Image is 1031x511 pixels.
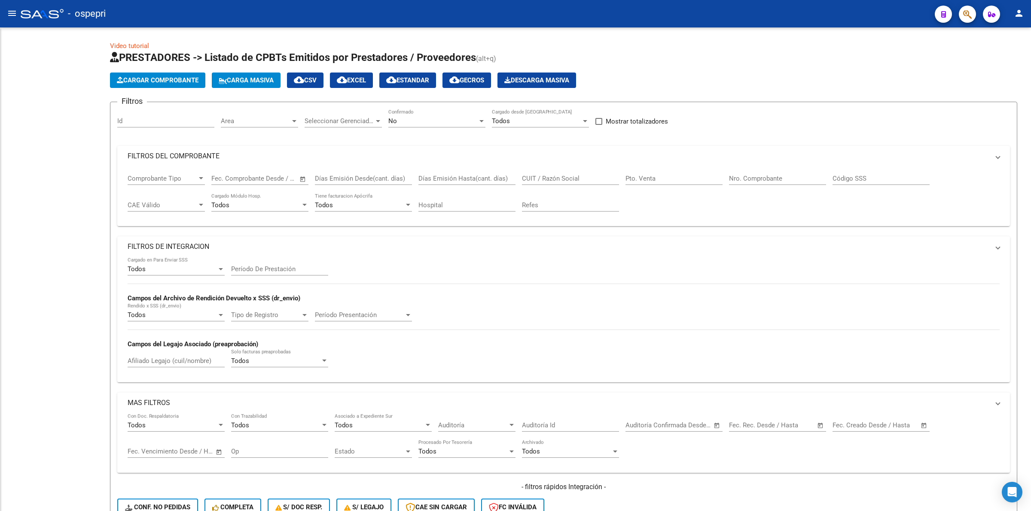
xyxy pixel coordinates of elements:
[221,117,290,125] span: Area
[117,482,1010,492] h4: - filtros rápidos Integración -
[625,421,660,429] input: Fecha inicio
[497,73,576,88] button: Descarga Masiva
[128,175,197,182] span: Comprobante Tipo
[231,421,249,429] span: Todos
[388,117,397,125] span: No
[712,420,722,430] button: Open calendar
[1002,482,1022,502] div: Open Intercom Messenger
[117,166,1010,227] div: FILTROS DEL COMPROBANTE
[442,73,491,88] button: Gecros
[128,242,989,251] mat-panel-title: FILTROS DE INTEGRACION
[212,73,281,88] button: Carga Masiva
[335,421,353,429] span: Todos
[406,503,467,511] span: CAE SIN CARGAR
[489,503,537,511] span: FC Inválida
[128,311,146,319] span: Todos
[315,201,333,209] span: Todos
[117,146,1010,166] mat-expansion-panel-header: FILTROS DEL COMPROBANTE
[117,95,147,107] h3: Filtros
[254,175,296,182] input: Fecha fin
[117,257,1010,382] div: FILTROS DE INTEGRACION
[128,398,989,408] mat-panel-title: MAS FILTROS
[337,76,366,84] span: EXCEL
[833,421,867,429] input: Fecha inicio
[504,76,569,84] span: Descarga Masiva
[212,503,253,511] span: Completa
[875,421,917,429] input: Fecha fin
[128,448,162,455] input: Fecha inicio
[231,311,301,319] span: Tipo de Registro
[128,151,989,161] mat-panel-title: FILTROS DEL COMPROBANTE
[335,448,404,455] span: Estado
[449,75,460,85] mat-icon: cloud_download
[1014,8,1024,18] mat-icon: person
[386,76,429,84] span: Estandar
[128,265,146,273] span: Todos
[729,421,764,429] input: Fecha inicio
[418,448,436,455] span: Todos
[344,503,384,511] span: S/ legajo
[214,447,224,457] button: Open calendar
[275,503,323,511] span: S/ Doc Resp.
[298,174,308,184] button: Open calendar
[219,76,274,84] span: Carga Masiva
[128,294,300,302] strong: Campos del Archivo de Rendición Devuelto x SSS (dr_envio)
[170,448,212,455] input: Fecha fin
[117,393,1010,413] mat-expansion-panel-header: MAS FILTROS
[492,117,510,125] span: Todos
[315,311,404,319] span: Período Presentación
[125,503,190,511] span: Conf. no pedidas
[110,51,476,63] span: PRESTADORES -> Listado de CPBTs Emitidos por Prestadores / Proveedores
[128,201,197,209] span: CAE Válido
[117,413,1010,473] div: MAS FILTROS
[337,75,347,85] mat-icon: cloud_download
[816,420,826,430] button: Open calendar
[772,421,813,429] input: Fecha fin
[128,340,258,348] strong: Campos del Legajo Asociado (preaprobación)
[110,42,149,50] a: Video tutorial
[379,73,436,88] button: Estandar
[668,421,710,429] input: Fecha fin
[449,76,484,84] span: Gecros
[497,73,576,88] app-download-masive: Descarga masiva de comprobantes (adjuntos)
[522,448,540,455] span: Todos
[476,54,496,63] span: (alt+q)
[438,421,508,429] span: Auditoría
[294,76,317,84] span: CSV
[117,236,1010,257] mat-expansion-panel-header: FILTROS DE INTEGRACION
[294,75,304,85] mat-icon: cloud_download
[386,75,397,85] mat-icon: cloud_download
[231,357,249,365] span: Todos
[211,201,229,209] span: Todos
[68,4,106,23] span: - ospepri
[117,76,198,84] span: Cargar Comprobante
[330,73,373,88] button: EXCEL
[128,421,146,429] span: Todos
[287,73,323,88] button: CSV
[211,175,246,182] input: Fecha inicio
[919,420,929,430] button: Open calendar
[305,117,374,125] span: Seleccionar Gerenciador
[606,116,668,127] span: Mostrar totalizadores
[110,73,205,88] button: Cargar Comprobante
[7,8,17,18] mat-icon: menu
